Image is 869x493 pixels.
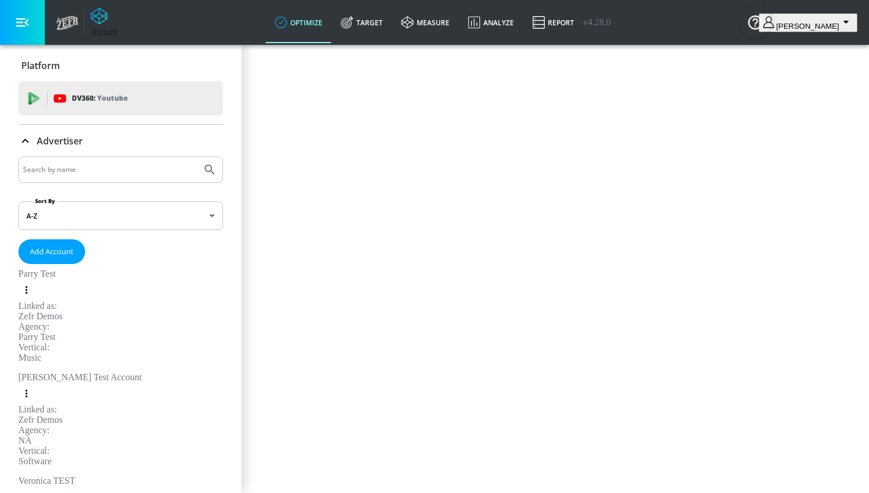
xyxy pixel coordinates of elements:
[18,125,223,157] div: Advertiser
[18,446,142,456] div: Vertical:
[18,476,75,486] div: Veronica TEST
[18,372,142,467] div: [PERSON_NAME] Test AccountLinked as:Zefr DemosAgency:NAVertical:Software
[18,269,63,363] div: Parry TestLinked as:Zefr DemosAgency:Parry TestVertical:Music
[5,111,864,118] label: Platform
[18,201,223,230] div: A-Z
[18,239,85,264] button: Add Account
[5,48,864,63] h1: Create a Custom Concept
[18,372,223,467] div: [PERSON_NAME] Test AccountLinked as:Zefr DemosAgency:NAVertical:Software
[583,17,611,28] span: v 4.28.0
[91,7,117,37] a: Atrium
[392,2,459,43] a: measure
[18,332,63,342] div: Parry Test
[72,92,128,105] p: DV360:
[30,245,74,258] span: Add Account
[18,372,142,383] div: [PERSON_NAME] Test Account
[5,147,864,154] label: Concept Description
[459,2,523,43] a: Analyze
[37,135,83,147] p: Advertiser
[18,415,142,425] div: Zefr Demos
[18,301,63,311] div: Linked as:
[18,81,223,116] div: DV360: Youtube
[21,59,60,72] p: Platform
[523,2,583,43] a: Report
[18,456,142,467] div: Software
[97,92,128,104] p: Youtube
[23,162,197,177] input: Search by name
[739,6,771,38] button: Open Resource Center
[18,404,142,415] div: Linked as:
[266,2,332,43] a: optimize
[18,49,223,82] div: Platform
[18,269,63,279] div: Parry Test
[18,435,142,446] div: NA
[5,75,864,82] label: Name
[18,353,63,363] div: Music
[18,311,63,322] div: Zefr Demos
[759,13,858,32] button: [PERSON_NAME]
[18,425,142,435] div: Agency:
[33,197,57,205] label: Sort By
[776,22,839,30] span: login as: jorge.cabral@zefr.com
[91,27,117,37] div: Atrium
[332,2,392,43] a: Target
[18,269,223,363] div: Parry TestLinked as:Zefr DemosAgency:Parry TestVertical:Music
[18,322,63,332] div: Agency:
[18,342,63,353] div: Vertical:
